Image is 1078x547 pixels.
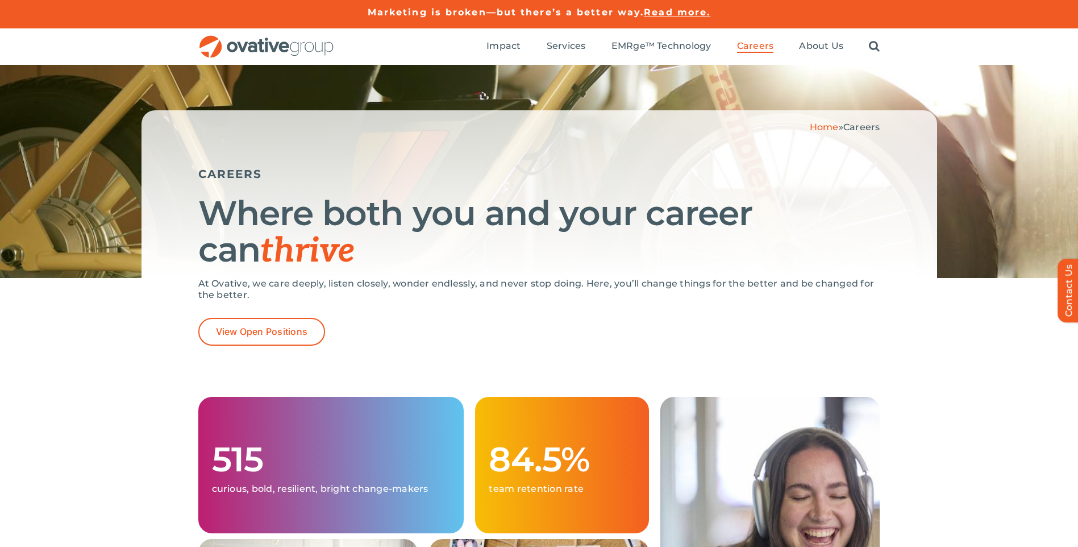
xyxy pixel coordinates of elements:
span: About Us [799,40,843,52]
a: Search [869,40,880,53]
h1: 84.5% [489,441,635,478]
span: » [810,122,880,132]
span: Careers [737,40,774,52]
h5: CAREERS [198,167,880,181]
span: EMRge™ Technology [611,40,711,52]
span: Services [547,40,586,52]
nav: Menu [486,28,880,65]
h1: 515 [212,441,451,478]
a: Services [547,40,586,53]
a: Home [810,122,839,132]
a: Careers [737,40,774,53]
span: Careers [843,122,880,132]
p: team retention rate [489,483,635,495]
span: thrive [260,231,355,272]
a: Marketing is broken—but there’s a better way. [368,7,644,18]
p: curious, bold, resilient, bright change-makers [212,483,451,495]
a: Impact [486,40,521,53]
h1: Where both you and your career can [198,195,880,270]
span: Impact [486,40,521,52]
span: View Open Positions [216,326,308,337]
a: Read more. [644,7,710,18]
p: At Ovative, we care deeply, listen closely, wonder endlessly, and never stop doing. Here, you’ll ... [198,278,880,301]
a: About Us [799,40,843,53]
a: View Open Positions [198,318,326,346]
a: EMRge™ Technology [611,40,711,53]
a: OG_Full_horizontal_RGB [198,34,335,45]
